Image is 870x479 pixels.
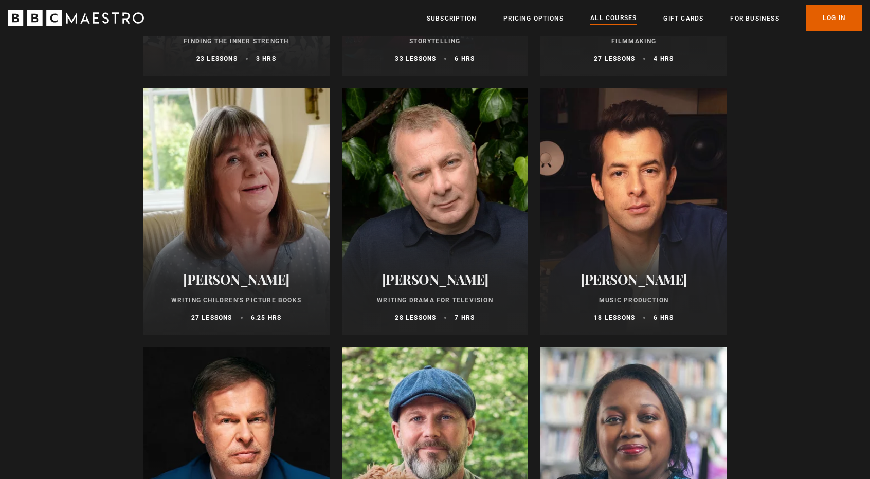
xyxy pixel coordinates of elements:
p: 27 lessons [191,313,232,322]
p: Filmmaking [553,36,715,46]
a: Gift Cards [663,13,703,24]
a: For business [730,13,779,24]
p: 7 hrs [455,313,475,322]
p: 3 hrs [256,54,276,63]
p: Finding the Inner Strength [155,36,317,46]
a: Subscription [427,13,477,24]
p: Storytelling [354,36,516,46]
p: 6.25 hrs [251,313,282,322]
p: 33 lessons [395,54,436,63]
a: [PERSON_NAME] Writing Drama for Television 28 lessons 7 hrs [342,88,529,335]
h2: [PERSON_NAME] [155,271,317,287]
a: [PERSON_NAME] Writing Children's Picture Books 27 lessons 6.25 hrs [143,88,330,335]
p: 6 hrs [455,54,475,63]
p: 28 lessons [395,313,436,322]
h2: [PERSON_NAME] [553,271,715,287]
h2: [PERSON_NAME] [354,271,516,287]
a: Log In [806,5,862,31]
a: All Courses [590,13,637,24]
p: Writing Children's Picture Books [155,296,317,305]
p: Music Production [553,296,715,305]
nav: Primary [427,5,862,31]
p: Writing Drama for Television [354,296,516,305]
p: 23 lessons [196,54,238,63]
p: 4 hrs [654,54,674,63]
p: 6 hrs [654,313,674,322]
a: [PERSON_NAME] Music Production 18 lessons 6 hrs [540,88,727,335]
p: 27 lessons [594,54,635,63]
svg: BBC Maestro [8,10,144,26]
a: Pricing Options [503,13,564,24]
p: 18 lessons [594,313,635,322]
